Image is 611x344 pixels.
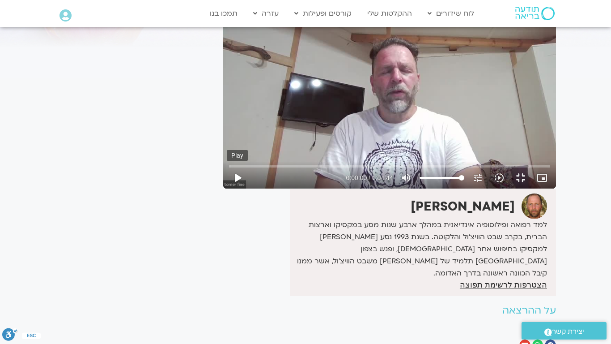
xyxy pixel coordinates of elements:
strong: [PERSON_NAME] [411,198,515,215]
a: ההקלטות שלי [363,5,416,22]
a: תמכו בנו [205,5,242,22]
a: הצטרפות לרשימת תפוצה [460,281,547,289]
img: תודעה בריאה [515,7,555,20]
img: תומר פיין [522,193,547,219]
p: למד רפואה ופילוסופיה אינדיאנית במהלך ארבע שנות מסע במקסיקו וארצות הברית, בקרב שבט הוויצ’ול והלקוט... [292,219,547,279]
a: עזרה [249,5,283,22]
h2: על ההרצאה [223,305,556,316]
a: קורסים ופעילות [290,5,356,22]
a: לוח שידורים [423,5,479,22]
span: יצירת קשר [552,326,584,338]
a: יצירת קשר [522,322,607,340]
